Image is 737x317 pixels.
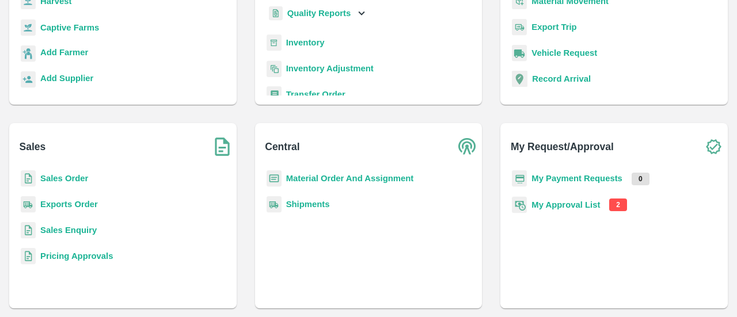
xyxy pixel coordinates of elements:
[40,23,99,32] a: Captive Farms
[286,38,325,47] a: Inventory
[21,19,36,36] img: harvest
[286,200,330,209] a: Shipments
[267,35,282,51] img: whInventory
[40,251,113,261] a: Pricing Approvals
[453,132,482,161] img: central
[531,174,622,183] a: My Payment Requests
[531,22,576,32] a: Export Trip
[532,74,591,83] a: Record Arrival
[40,48,88,57] b: Add Farmer
[269,6,283,21] img: qualityReport
[208,132,237,161] img: soSales
[512,170,527,187] img: payment
[286,64,374,73] a: Inventory Adjustment
[265,139,299,155] b: Central
[512,19,527,36] img: delivery
[699,132,728,161] img: check
[287,9,351,18] b: Quality Reports
[21,196,36,213] img: shipments
[21,170,36,187] img: sales
[609,198,627,211] p: 2
[531,200,600,209] a: My Approval List
[512,45,527,62] img: vehicle
[286,174,414,183] a: Material Order And Assignment
[512,196,527,213] img: approval
[40,46,88,62] a: Add Farmer
[21,71,36,88] img: supplier
[21,222,36,239] img: sales
[267,2,368,25] div: Quality Reports
[512,71,527,87] img: recordArrival
[40,226,97,235] a: Sales Enquiry
[40,74,93,83] b: Add Supplier
[267,86,282,103] img: whTransfer
[267,170,282,187] img: centralMaterial
[21,45,36,62] img: farmer
[40,174,88,183] a: Sales Order
[21,248,36,265] img: sales
[40,72,93,87] a: Add Supplier
[267,196,282,213] img: shipments
[267,60,282,77] img: inventory
[20,139,46,155] b: Sales
[531,48,597,58] a: Vehicle Request
[40,200,98,209] a: Exports Order
[286,90,345,99] a: Transfer Order
[511,139,614,155] b: My Request/Approval
[632,173,649,185] p: 0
